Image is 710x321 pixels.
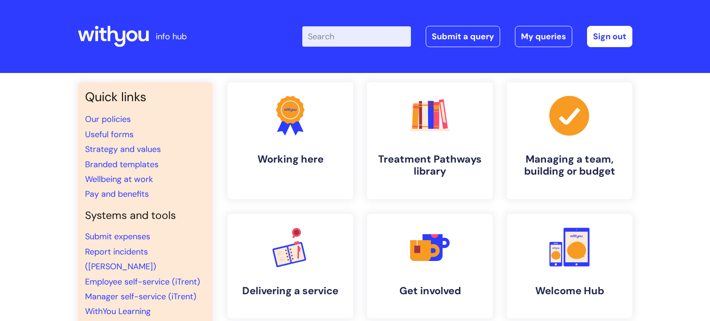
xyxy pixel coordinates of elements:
h4: Working here [235,153,346,165]
a: Employee self-service (iTrent) [85,276,200,287]
div: | - [302,26,632,47]
a: Strategy and values [85,144,161,155]
a: Submit expenses [85,231,150,242]
h4: Welcome Hub [514,285,625,297]
h4: Treatment Pathways library [374,153,485,178]
h4: Managing a team, building or budget [514,153,625,178]
a: Working here [227,82,353,199]
input: Search [302,26,411,47]
a: Pay and benefits [85,188,149,200]
a: Sign out [587,26,632,47]
p: info hub [156,29,187,44]
a: Wellbeing at work [85,174,153,185]
h4: Get involved [374,285,485,297]
a: Managing a team, building or budget [507,82,632,199]
a: Report incidents ([PERSON_NAME]) [85,246,156,272]
a: Useful forms [85,129,134,140]
a: Submit a query [426,26,500,47]
h3: Quick links [85,90,205,104]
a: Branded templates [85,159,159,170]
a: My queries [515,26,572,47]
a: Our policies [85,114,131,125]
a: Delivering a service [227,214,353,318]
a: Welcome Hub [507,214,632,318]
a: Manager self-service (iTrent) [85,291,196,302]
h4: Systems and tools [85,209,205,222]
h4: Delivering a service [235,285,346,297]
a: Treatment Pathways library [367,82,493,199]
a: Get involved [367,214,493,318]
a: WithYou Learning [85,306,151,317]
